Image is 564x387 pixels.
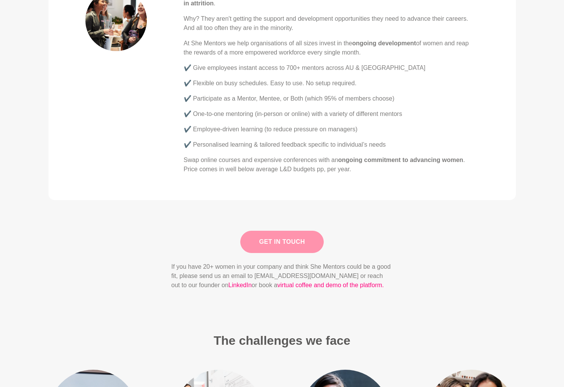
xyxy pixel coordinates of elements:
p: ✔️ Give employees instant access to 700+ mentors across AU & [GEOGRAPHIC_DATA] [184,63,479,73]
p: Why? They aren't getting the support and development opportunities they need to advance their car... [184,14,479,33]
a: LinkedIn [228,282,252,288]
h2: The challenges we face [48,333,516,348]
p: ✔️ Flexible on busy schedules. Easy to use. No setup required. [184,79,479,88]
p: ✔️ Personalised learning & tailored feedback specific to individual’s needs [184,140,479,149]
a: Get in Touch [240,231,324,253]
p: ✔️ Participate as a Mentor, Mentee, or Both (which 95% of members choose) [184,94,479,103]
p: Swap online courses and expensive conferences with an . Price comes in well below average L&D bud... [184,155,479,174]
p: ✔️ Employee-driven learning (to reduce pressure on managers) [184,125,479,134]
a: virtual coffee and demo of the platform. [277,282,384,288]
strong: ongoing development [352,40,416,46]
p: At She Mentors we help organisations of all sizes invest in the of women and reap the rewards of ... [184,39,479,57]
p: ✔️ One-to-one mentoring (in-person or online) with a variety of different mentors [184,109,479,119]
p: If you have 20+ women in your company and think She Mentors could be a good fit, please send us a... [171,262,393,290]
strong: ongoing commitment to advancing women [338,157,463,163]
